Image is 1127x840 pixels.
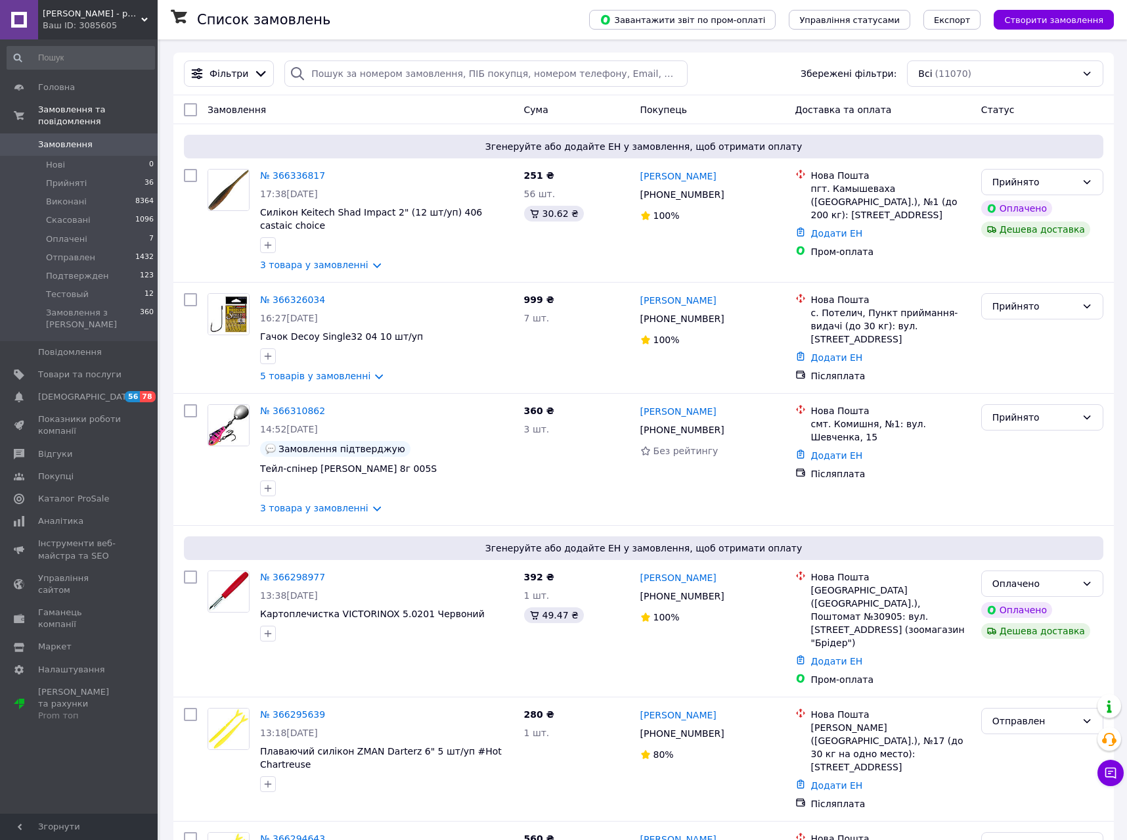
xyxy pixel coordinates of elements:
a: Плаваючий силікон ZMAN Darterz 6" 5 шт/уп #Hot Chartreuse [260,746,502,770]
span: Подтвержден [46,270,108,282]
span: 36 [144,177,154,189]
div: Нова Пошта [811,293,971,306]
input: Пошук [7,46,155,70]
span: Тейл-спінер [PERSON_NAME] 8г 005S [260,463,437,474]
a: № 366310862 [260,406,325,416]
a: Фото товару [208,169,250,211]
span: Маркет [38,641,72,653]
span: Відгуки [38,448,72,460]
a: Додати ЕН [811,780,863,791]
span: 12 [144,289,154,300]
a: Фото товару [208,404,250,446]
a: № 366336817 [260,170,325,181]
span: Отправлен [46,252,95,264]
span: Показники роботи компанії [38,413,122,437]
span: 280 ₴ [524,709,554,720]
a: Силікон Keitech Shad Impact 2" (12 шт/уп) 406 castaic choice [260,207,482,231]
button: Експорт [923,10,981,30]
span: Замовлення з [PERSON_NAME] [46,307,140,331]
span: Всі [918,67,932,80]
span: 17:38[DATE] [260,189,318,199]
div: Нова Пошта [811,169,971,182]
span: [PHONE_NUMBER] [640,425,724,435]
div: Нова Пошта [811,571,971,584]
span: Cума [524,105,548,115]
span: Покупець [640,105,687,115]
span: [PHONE_NUMBER] [640,728,724,739]
span: Налаштування [38,664,105,676]
a: 3 товара у замовленні [260,503,368,513]
span: Товари та послуги [38,369,122,381]
span: 7 шт. [524,313,550,323]
span: Замовлення [208,105,266,115]
span: Згенеруйте або додайте ЕН у замовлення, щоб отримати оплату [189,542,1098,555]
span: Прийняті [46,177,87,189]
img: Фото товару [208,294,249,335]
button: Управління статусами [789,10,910,30]
span: [PHONE_NUMBER] [640,314,724,324]
span: Без рейтингу [653,446,718,456]
div: Дешева доставка [981,623,1090,639]
a: [PERSON_NAME] [640,294,717,307]
span: Експорт [934,15,971,25]
a: Додати ЕН [811,352,863,363]
span: 56 шт. [524,189,556,199]
a: Картоплечистка VICTORINOX 5.0201 Червоний [260,609,485,619]
span: Каталог ProSale [38,493,109,505]
span: 100% [653,210,680,221]
a: Фото товару [208,571,250,613]
div: 30.62 ₴ [524,206,584,222]
div: Прийнято [992,299,1076,314]
span: Замовлення підтверджую [278,444,405,454]
span: Покупці [38,471,74,482]
div: с. Потелич, Пункт приймання-видачі (до 30 кг): вул. [STREET_ADDRESS] [811,306,971,346]
span: 13:38[DATE] [260,590,318,601]
div: Післяплата [811,797,971,810]
a: Додати ЕН [811,228,863,239]
span: Згенеруйте або додайте ЕН у замовлення, щоб отримати оплату [189,140,1098,153]
a: № 366326034 [260,294,325,305]
h1: Список замовлень [197,12,330,28]
div: 49.47 ₴ [524,607,584,623]
span: 360 ₴ [524,406,554,416]
span: Управління сайтом [38,572,122,596]
div: пгт. Камышеваха ([GEOGRAPHIC_DATA].), №1 (до 200 кг): [STREET_ADDRESS] [811,182,971,222]
button: Чат з покупцем [1097,760,1124,786]
span: Оплачені [46,233,87,245]
span: 1 шт. [524,728,550,738]
span: 3 шт. [524,424,550,434]
span: 56 [125,391,140,402]
span: Нові [46,159,65,171]
div: Оплачено [981,602,1052,618]
span: 251 ₴ [524,170,554,181]
span: 1096 [135,214,154,226]
span: 360 [140,307,154,331]
div: Нова Пошта [811,404,971,417]
span: Гаманець компанії [38,607,122,630]
div: Післяплата [811,467,971,480]
div: Післяплата [811,369,971,383]
span: [PHONE_NUMBER] [640,591,724,601]
span: 100% [653,335,680,345]
a: 5 товарів у замовленні [260,371,370,381]
a: Гачок Decoy Single32 04 10 шт/уп [260,331,423,342]
span: 8364 [135,196,154,208]
div: Нова Пошта [811,708,971,721]
button: Завантажити звіт по пром-оплаті [589,10,776,30]
span: ZANDER - рибальський інтернет-магазин [43,8,141,20]
span: (11070) [935,68,971,79]
span: 80% [653,749,674,760]
img: :speech_balloon: [265,444,276,454]
div: Отправлен [992,714,1076,728]
img: Фото товару [208,170,249,210]
div: Дешева доставка [981,222,1090,237]
div: Ваш ID: 3085605 [43,20,158,32]
span: Фільтри [210,67,248,80]
span: Статус [981,105,1015,115]
div: Прийнято [992,175,1076,189]
a: Додати ЕН [811,656,863,666]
